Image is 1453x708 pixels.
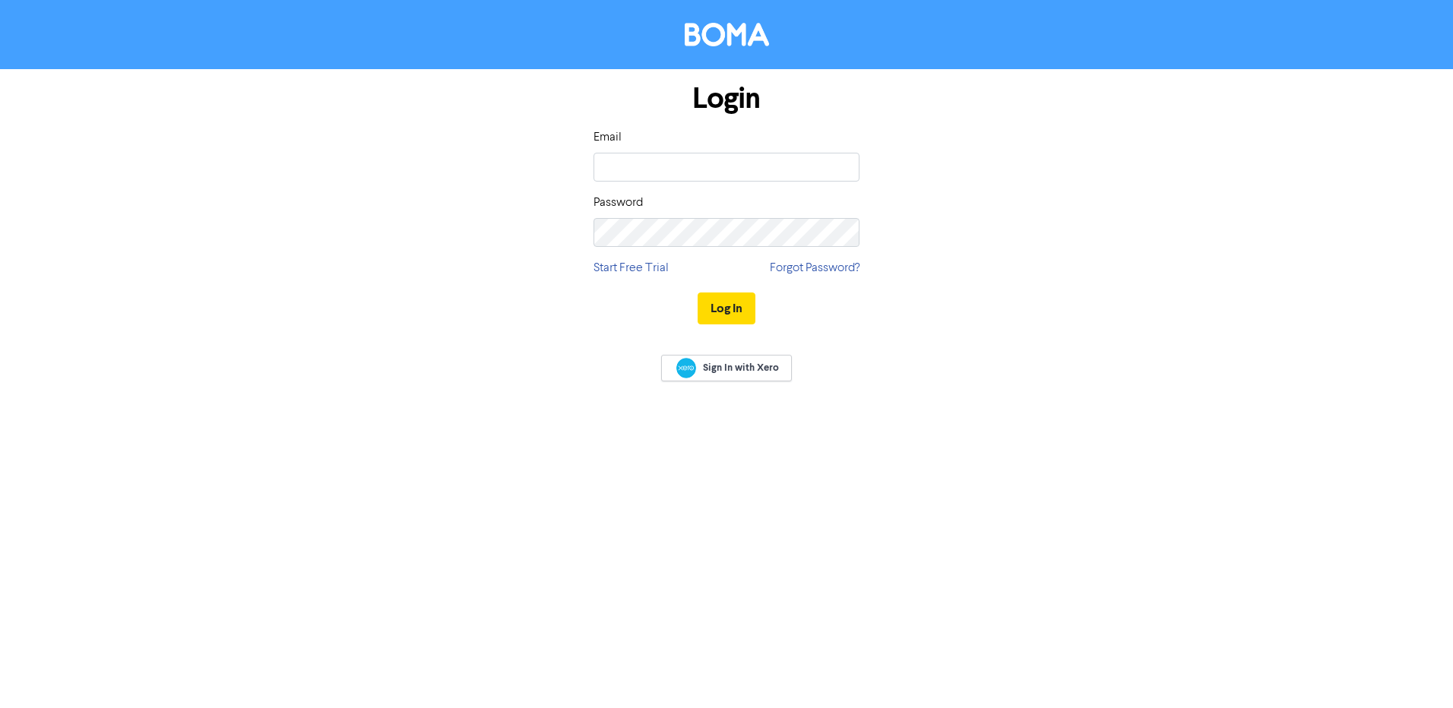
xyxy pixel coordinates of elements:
[594,81,859,116] h1: Login
[594,128,622,147] label: Email
[703,361,779,375] span: Sign In with Xero
[770,259,859,277] a: Forgot Password?
[698,292,755,324] button: Log In
[594,194,643,212] label: Password
[685,23,769,46] img: BOMA Logo
[661,355,792,381] a: Sign In with Xero
[594,259,669,277] a: Start Free Trial
[676,358,696,378] img: Xero logo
